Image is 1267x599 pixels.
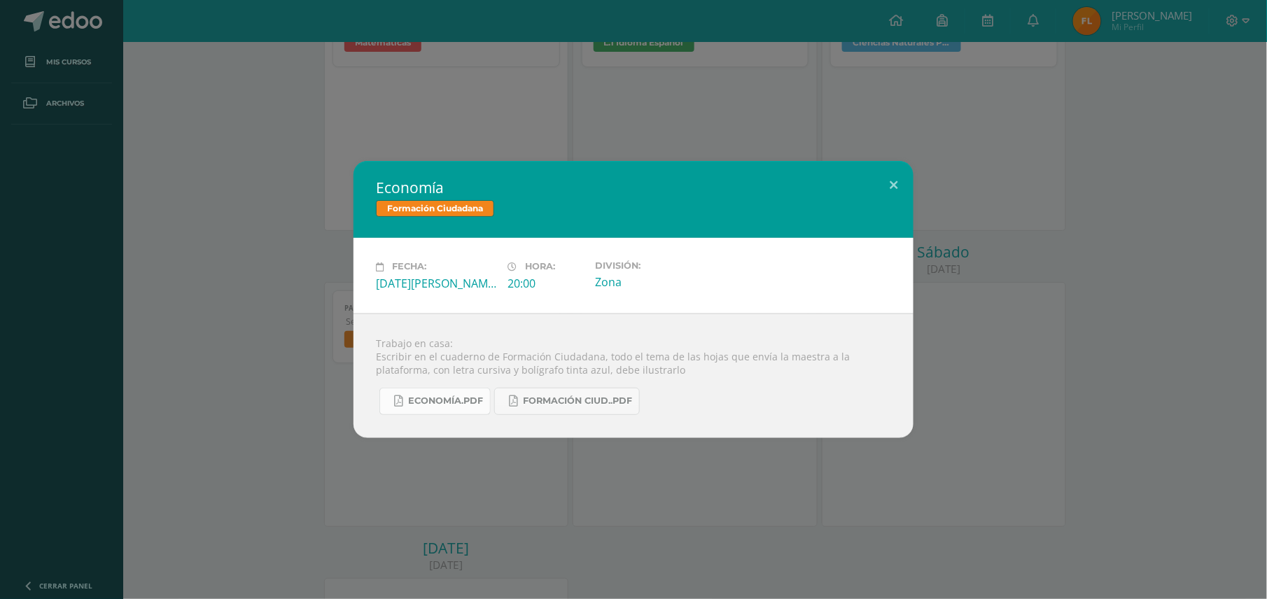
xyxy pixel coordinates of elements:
[494,388,640,415] a: Formación Ciud..pdf
[376,178,891,197] h2: Economía
[376,276,496,291] div: [DATE][PERSON_NAME]
[507,276,584,291] div: 20:00
[595,274,715,290] div: Zona
[392,262,426,272] span: Fecha:
[523,395,632,407] span: Formación Ciud..pdf
[376,200,494,217] span: Formación Ciudadana
[408,395,483,407] span: Economía.pdf
[874,161,913,209] button: Close (Esc)
[379,388,491,415] a: Economía.pdf
[525,262,555,272] span: Hora:
[353,313,913,438] div: Trabajo en casa: Escribir en el cuaderno de Formación Ciudadana, todo el tema de las hojas que en...
[595,260,715,271] label: División:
